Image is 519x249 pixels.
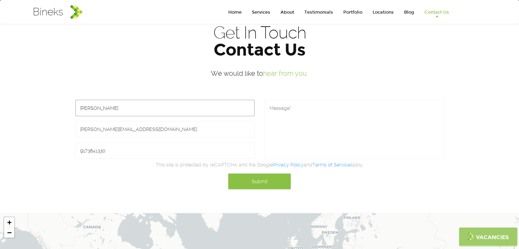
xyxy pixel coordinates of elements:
a: Vacancies [459,228,517,246]
input: Name* [75,100,255,116]
a: Blog [399,5,419,19]
a: Zoom out [4,228,14,238]
a: About [275,5,299,19]
strong: Contact Us [214,40,305,60]
a: Privacy Policy [273,162,304,167]
a: Contact Us [419,5,454,19]
span: Vacancies [476,234,509,241]
a: Services [247,5,275,19]
a: Zoom in [4,217,14,228]
a: Bineks [29,1,86,18]
span: Bineks [33,6,63,18]
input: E-mail* [75,121,255,137]
a: Terms of Service [312,162,350,167]
a: Home [223,5,247,19]
small: Get In Touch [213,23,306,43]
input: Phone (International Format) [75,143,255,159]
input: Submit [228,173,291,190]
div: This site is protected by reCAPTCHA and the Google and apply. [70,161,449,168]
img: link_to_vacancies [467,233,474,240]
span: hear from you. [263,69,308,77]
p: We would like to [70,69,449,78]
a: Testimonials [299,5,338,19]
img: Bineks [70,5,83,19]
a: Portfolio [338,5,367,19]
a: Locations [367,5,399,19]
